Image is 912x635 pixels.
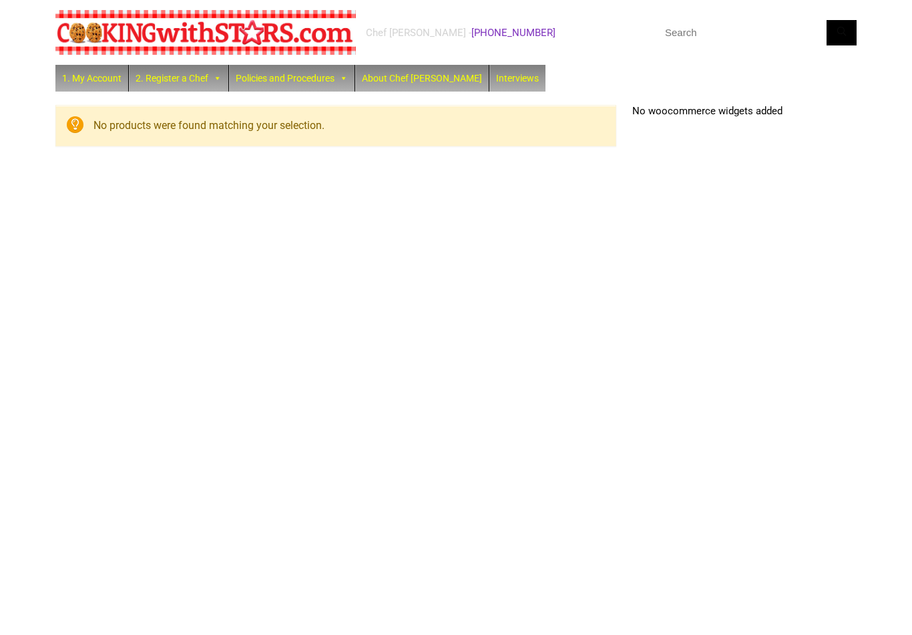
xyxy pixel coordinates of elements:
div: Chef [PERSON_NAME] - [366,26,555,39]
input: Search [656,20,857,45]
button: Search [827,20,857,45]
img: Chef Paula's Cooking With Stars [55,10,356,55]
a: About Chef [PERSON_NAME] [355,65,489,92]
a: 1. My Account [55,65,128,92]
a: Policies and Procedures [229,65,355,92]
a: Interviews [489,65,545,92]
p: No woocommerce widgets added [632,105,857,117]
a: 2. Register a Chef [129,65,228,92]
div: No products were found matching your selection. [55,105,616,146]
a: [PHONE_NUMBER] [471,27,555,39]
